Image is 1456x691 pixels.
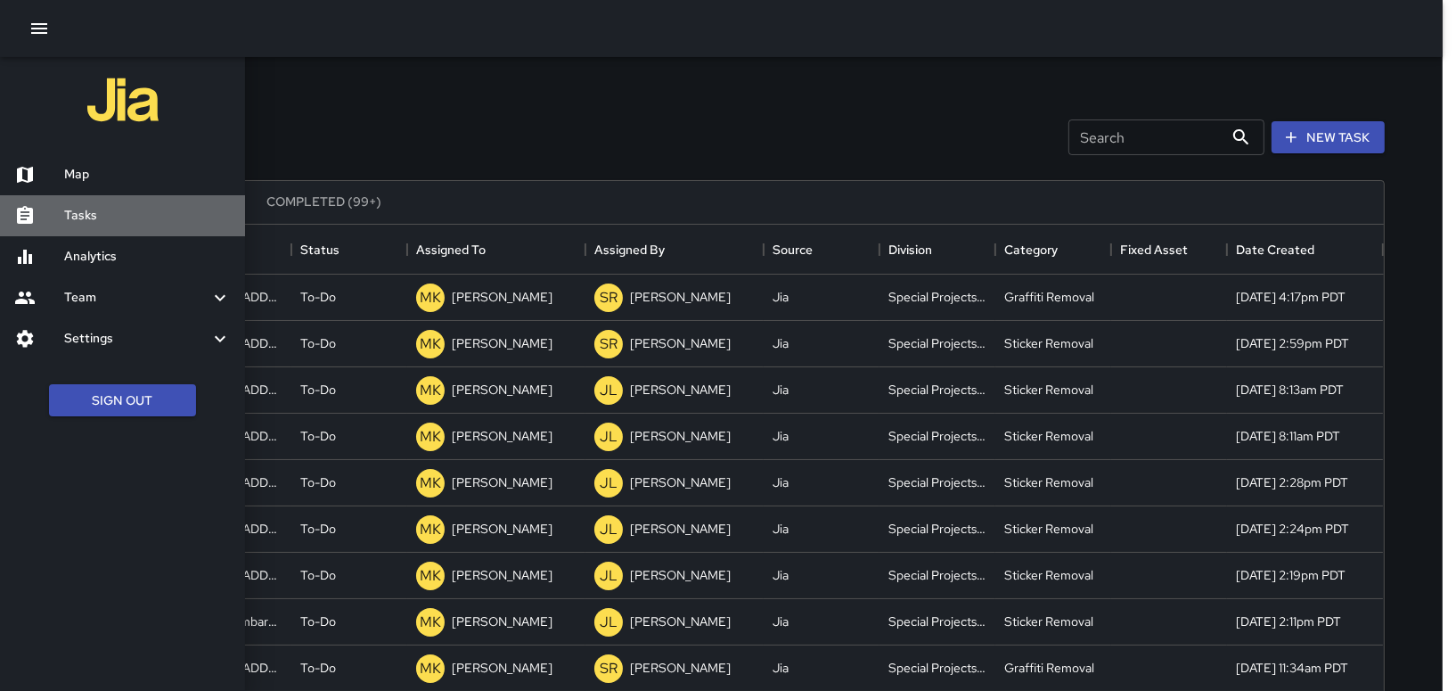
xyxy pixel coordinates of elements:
[49,384,196,417] button: Sign Out
[64,329,209,349] h6: Settings
[87,64,159,136] img: jia-logo
[64,288,209,308] h6: Team
[64,206,231,226] h6: Tasks
[64,247,231,267] h6: Analytics
[64,165,231,185] h6: Map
